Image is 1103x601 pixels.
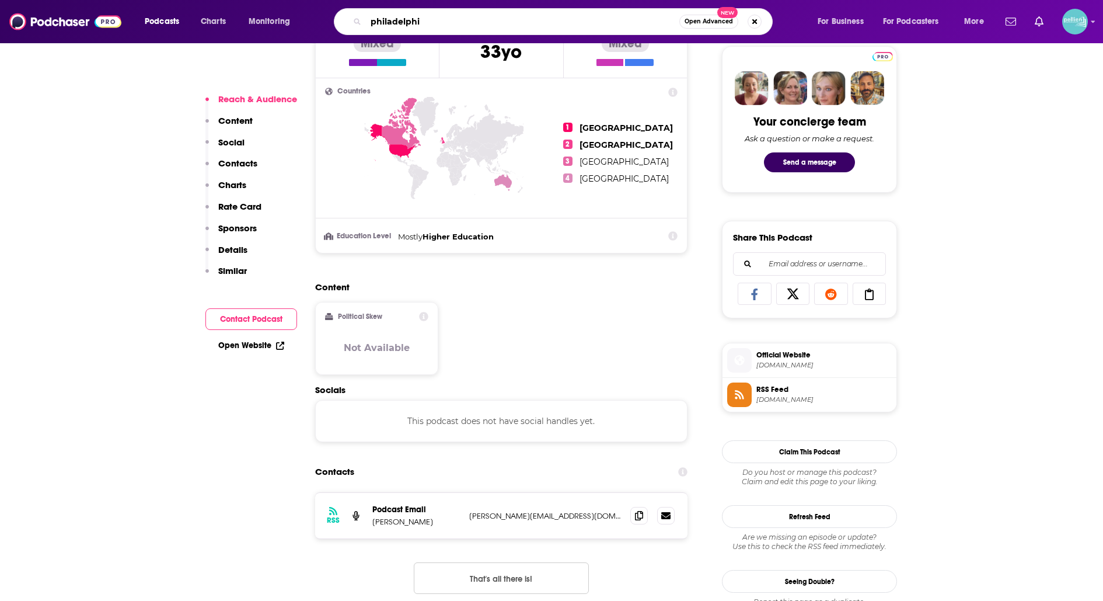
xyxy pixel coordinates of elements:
[722,468,897,477] span: Do you host or manage this podcast?
[218,223,257,234] p: Sponsors
[717,7,738,18] span: New
[315,384,687,395] h2: Socials
[201,13,226,30] span: Charts
[563,140,573,149] span: 2
[205,93,297,115] button: Reach & Audience
[205,308,297,330] button: Contact Podcast
[366,12,679,31] input: Search podcasts, credits, & more...
[240,12,305,31] button: open menu
[563,173,573,183] span: 4
[756,350,892,360] span: Official Website
[773,71,807,105] img: Barbara Profile
[1062,9,1088,34] span: Logged in as JessicaPellien
[205,115,253,137] button: Content
[1062,9,1088,34] img: User Profile
[563,157,573,166] span: 3
[764,152,855,172] button: Send a message
[776,283,810,305] a: Share on X/Twitter
[137,12,194,31] button: open menu
[743,253,876,275] input: Email address or username...
[218,137,245,148] p: Social
[218,201,261,212] p: Rate Card
[735,71,769,105] img: Sydney Profile
[738,283,772,305] a: Share on Facebook
[685,19,733,25] span: Open Advanced
[850,71,884,105] img: Jon Profile
[372,517,460,527] p: [PERSON_NAME]
[756,361,892,370] span: christopherwatkin.com
[809,12,878,31] button: open menu
[872,52,893,61] img: Podchaser Pro
[1030,12,1048,32] a: Show notifications dropdown
[814,283,848,305] a: Share on Reddit
[315,461,354,483] h2: Contacts
[756,395,892,404] span: anchor.fm
[145,13,179,30] span: Podcasts
[205,244,247,266] button: Details
[727,383,892,407] a: RSS Feed[DOMAIN_NAME]
[733,252,886,276] div: Search followers
[205,201,261,223] button: Rate Card
[205,223,257,244] button: Sponsors
[345,8,784,35] div: Search podcasts, credits, & more...
[756,384,892,395] span: RSS Feed
[733,232,812,243] h3: Share This Podcast
[469,511,621,521] p: [PERSON_NAME][EMAIL_ADDRESS][DOMAIN_NAME]
[205,158,257,179] button: Contacts
[218,93,297,105] p: Reach & Audience
[818,13,864,30] span: For Business
[315,282,678,293] h2: Content
[205,179,246,201] button: Charts
[218,265,247,276] p: Similar
[580,157,669,167] span: [GEOGRAPHIC_DATA]
[580,173,669,184] span: [GEOGRAPHIC_DATA]
[414,562,589,594] button: Nothing here.
[722,440,897,463] button: Claim This Podcast
[602,36,649,52] div: Mixed
[218,179,246,190] p: Charts
[872,50,893,61] a: Pro website
[853,283,886,305] a: Copy Link
[964,13,984,30] span: More
[9,11,121,33] img: Podchaser - Follow, Share and Rate Podcasts
[480,40,522,63] span: 33 yo
[398,232,423,241] span: Mostly
[722,533,897,551] div: Are we missing an episode or update? Use this to check the RSS feed immediately.
[580,140,673,150] span: [GEOGRAPHIC_DATA]
[883,13,939,30] span: For Podcasters
[327,516,340,525] h3: RSS
[875,12,956,31] button: open menu
[218,244,247,255] p: Details
[1001,12,1021,32] a: Show notifications dropdown
[722,468,897,487] div: Claim and edit this page to your liking.
[249,13,290,30] span: Monitoring
[812,71,846,105] img: Jules Profile
[205,265,247,287] button: Similar
[344,342,410,353] h3: Not Available
[337,88,371,95] span: Countries
[338,312,382,321] h2: Political Skew
[563,123,573,132] span: 1
[325,232,393,240] h3: Education Level
[193,12,233,31] a: Charts
[727,348,892,373] a: Official Website[DOMAIN_NAME]
[753,114,866,129] div: Your concierge team
[315,400,687,442] div: This podcast does not have social handles yet.
[205,137,245,158] button: Social
[722,505,897,528] button: Refresh Feed
[354,36,401,52] div: Mixed
[218,341,284,350] a: Open Website
[745,134,874,143] div: Ask a question or make a request.
[1062,9,1088,34] button: Show profile menu
[956,12,999,31] button: open menu
[423,232,494,241] span: Higher Education
[722,570,897,593] a: Seeing Double?
[580,123,673,133] span: [GEOGRAPHIC_DATA]
[218,115,253,126] p: Content
[218,158,257,169] p: Contacts
[679,15,738,29] button: Open AdvancedNew
[372,505,460,515] p: Podcast Email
